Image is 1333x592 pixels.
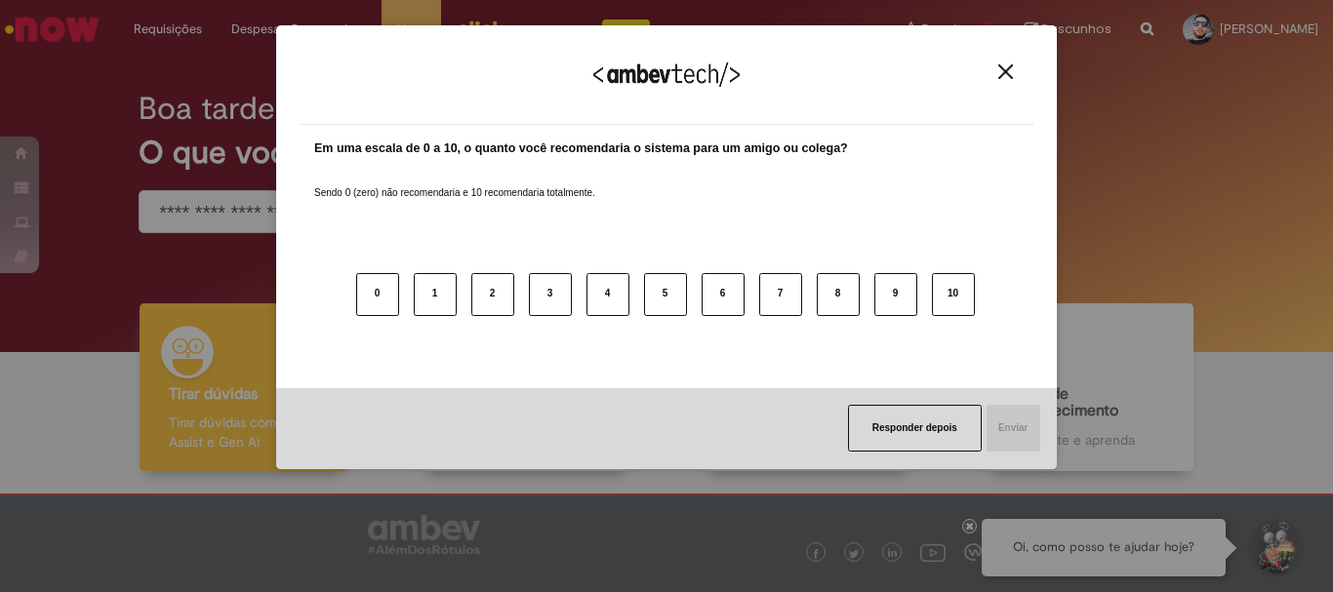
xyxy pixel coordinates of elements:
[848,405,982,452] button: Responder depois
[817,273,860,316] button: 8
[932,273,975,316] button: 10
[992,63,1019,80] button: Close
[874,273,917,316] button: 9
[314,139,848,158] label: Em uma escala de 0 a 10, o quanto você recomendaria o sistema para um amigo ou colega?
[644,273,687,316] button: 5
[759,273,802,316] button: 7
[414,273,457,316] button: 1
[702,273,745,316] button: 6
[586,273,629,316] button: 4
[529,273,572,316] button: 3
[593,62,740,87] img: Logo Ambevtech
[998,64,1013,79] img: Close
[471,273,514,316] button: 2
[314,163,595,200] label: Sendo 0 (zero) não recomendaria e 10 recomendaria totalmente.
[356,273,399,316] button: 0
